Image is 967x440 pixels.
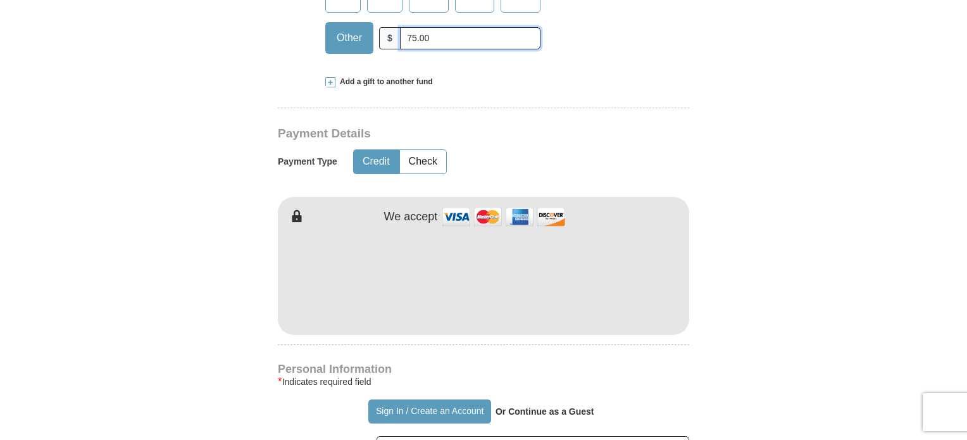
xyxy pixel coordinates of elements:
[379,27,401,49] span: $
[278,127,601,141] h3: Payment Details
[278,374,689,389] div: Indicates required field
[278,156,337,167] h5: Payment Type
[384,210,438,224] h4: We accept
[496,406,594,417] strong: Or Continue as a Guest
[400,27,540,49] input: Other Amount
[368,399,490,424] button: Sign In / Create an Account
[400,150,446,173] button: Check
[335,77,433,87] span: Add a gift to another fund
[330,28,368,47] span: Other
[278,364,689,374] h4: Personal Information
[354,150,399,173] button: Credit
[440,203,567,230] img: credit cards accepted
